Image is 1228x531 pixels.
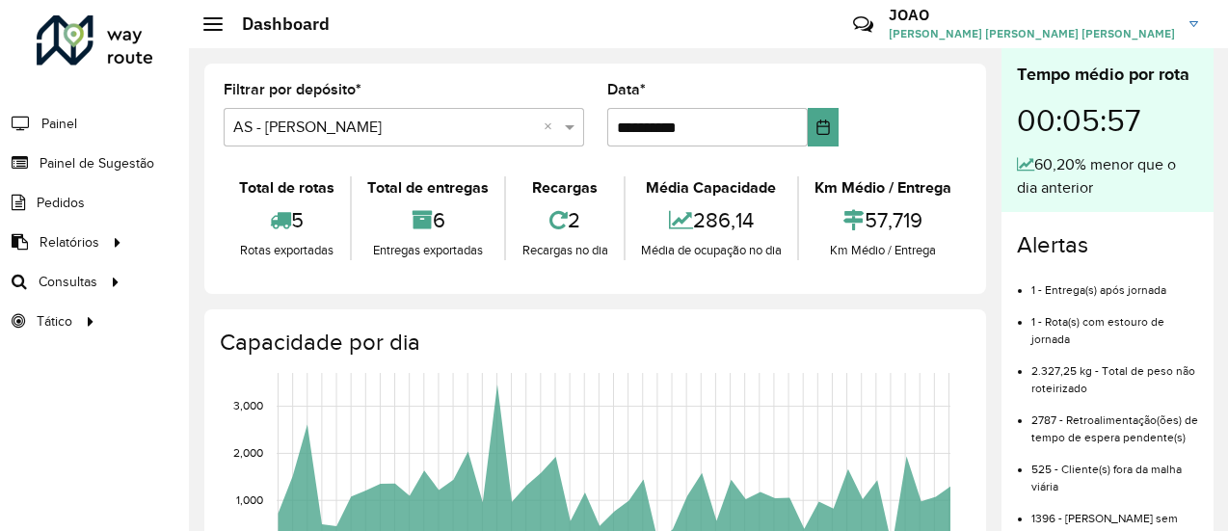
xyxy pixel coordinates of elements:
div: Tempo médio por rota [1017,62,1198,88]
li: 1 - Entrega(s) após jornada [1031,267,1198,299]
div: Recargas [511,176,618,199]
div: Recargas no dia [511,241,618,260]
span: Painel [41,114,77,134]
text: 2,000 [233,447,263,460]
div: Km Médio / Entrega [804,241,962,260]
h4: Capacidade por dia [220,329,967,357]
span: Painel de Sugestão [40,153,154,173]
div: Total de rotas [228,176,345,199]
div: Média Capacidade [630,176,792,199]
div: 60,20% menor que o dia anterior [1017,153,1198,199]
li: 2.327,25 kg - Total de peso não roteirizado [1031,348,1198,397]
div: 2 [511,199,618,241]
span: Consultas [39,272,97,292]
button: Choose Date [808,108,839,146]
li: 1 - Rota(s) com estouro de jornada [1031,299,1198,348]
h2: Dashboard [223,13,330,35]
text: 1,000 [236,493,263,506]
li: 2787 - Retroalimentação(ões) de tempo de espera pendente(s) [1031,397,1198,446]
label: Filtrar por depósito [224,78,361,101]
li: 525 - Cliente(s) fora da malha viária [1031,446,1198,495]
h3: JOAO [889,6,1175,24]
span: Clear all [544,116,560,139]
span: Relatórios [40,232,99,252]
div: Rotas exportadas [228,241,345,260]
div: 6 [357,199,499,241]
div: 5 [228,199,345,241]
div: 286,14 [630,199,792,241]
div: Total de entregas [357,176,499,199]
div: 57,719 [804,199,962,241]
div: Km Médio / Entrega [804,176,962,199]
div: 00:05:57 [1017,88,1198,153]
span: Tático [37,311,72,332]
text: 3,000 [233,400,263,412]
span: [PERSON_NAME] [PERSON_NAME] [PERSON_NAME] [889,25,1175,42]
a: Contato Rápido [842,4,884,45]
div: Entregas exportadas [357,241,499,260]
h4: Alertas [1017,231,1198,259]
label: Data [607,78,646,101]
span: Pedidos [37,193,85,213]
div: Média de ocupação no dia [630,241,792,260]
